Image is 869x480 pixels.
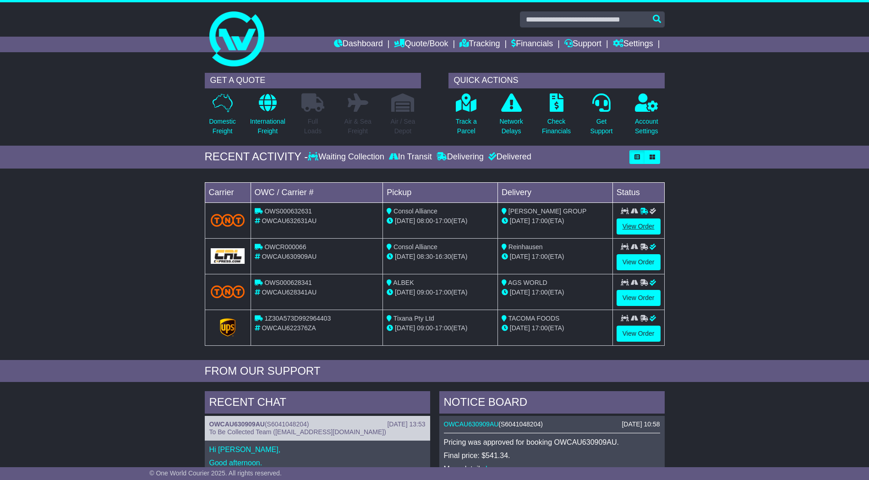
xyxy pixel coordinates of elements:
div: (ETA) [502,323,609,333]
div: - (ETA) [387,252,494,262]
span: 17:00 [435,324,451,332]
span: Reinhausen [508,243,543,251]
p: Air / Sea Depot [391,117,415,136]
span: S6041048204 [501,420,541,428]
p: Good afternoon. [209,458,426,467]
span: S6041048204 [267,420,307,428]
span: 08:00 [417,217,433,224]
div: QUICK ACTIONS [448,73,665,88]
p: Domestic Freight [209,117,235,136]
a: Dashboard [334,37,383,52]
span: © One World Courier 2025. All rights reserved. [149,469,282,477]
p: Check Financials [542,117,571,136]
td: Delivery [497,182,612,202]
a: DomesticFreight [208,93,236,141]
div: - (ETA) [387,323,494,333]
span: [DATE] [510,217,530,224]
a: View Order [617,326,661,342]
span: OWCAU628341AU [262,289,317,296]
td: Carrier [205,182,251,202]
span: 17:00 [532,289,548,296]
div: In Transit [387,152,434,162]
p: Air & Sea Freight [344,117,372,136]
div: GET A QUOTE [205,73,421,88]
a: View Order [617,254,661,270]
span: [DATE] [395,217,415,224]
div: Delivered [486,152,531,162]
p: Full Loads [301,117,324,136]
span: OWCR000066 [264,243,306,251]
span: OWCAU632631AU [262,217,317,224]
span: AGS WORLD [508,279,547,286]
div: - (ETA) [387,216,494,226]
div: (ETA) [502,216,609,226]
div: ( ) [444,420,660,428]
a: InternationalFreight [250,93,286,141]
div: - (ETA) [387,288,494,297]
span: [DATE] [395,324,415,332]
a: Settings [613,37,653,52]
span: Consol Alliance [394,243,437,251]
span: 16:30 [435,253,451,260]
a: CheckFinancials [541,93,571,141]
p: Track a Parcel [456,117,477,136]
div: (ETA) [502,288,609,297]
td: OWC / Carrier # [251,182,383,202]
p: International Freight [250,117,285,136]
a: OWCAU630909AU [444,420,499,428]
a: GetSupport [590,93,613,141]
span: [DATE] [510,253,530,260]
img: GetCarrierServiceLogo [220,318,235,337]
span: 09:00 [417,289,433,296]
p: Account Settings [635,117,658,136]
span: OWCAU630909AU [262,253,317,260]
a: OWCAU630909AU [209,420,265,428]
span: [DATE] [395,289,415,296]
p: More details: . [444,464,660,473]
td: Pickup [383,182,498,202]
span: Consol Alliance [394,207,437,215]
a: NetworkDelays [499,93,523,141]
div: NOTICE BOARD [439,391,665,416]
p: Get Support [590,117,612,136]
div: RECENT ACTIVITY - [205,150,308,164]
a: Quote/Book [394,37,448,52]
span: [DATE] [395,253,415,260]
span: Tixana Pty Ltd [394,315,434,322]
td: Status [612,182,664,202]
img: TNT_Domestic.png [211,285,245,298]
div: (ETA) [502,252,609,262]
span: 08:30 [417,253,433,260]
span: 17:00 [435,289,451,296]
div: RECENT CHAT [205,391,430,416]
a: Tracking [459,37,500,52]
span: TACOMA FOODS [508,315,560,322]
span: 17:00 [532,217,548,224]
div: [DATE] 10:58 [622,420,660,428]
span: To Be Collected Team ([EMAIL_ADDRESS][DOMAIN_NAME]) [209,428,386,436]
p: Network Delays [499,117,523,136]
div: ( ) [209,420,426,428]
a: View Order [617,290,661,306]
div: Delivering [434,152,486,162]
p: Pricing was approved for booking OWCAU630909AU. [444,438,660,447]
span: OWS000632631 [264,207,312,215]
p: Final price: $541.34. [444,451,660,460]
img: TNT_Domestic.png [211,214,245,226]
div: Waiting Collection [308,152,386,162]
span: OWCAU622376ZA [262,324,316,332]
span: 09:00 [417,324,433,332]
span: [DATE] [510,289,530,296]
span: 17:00 [532,253,548,260]
a: Financials [511,37,553,52]
span: 17:00 [435,217,451,224]
span: [DATE] [510,324,530,332]
div: FROM OUR SUPPORT [205,365,665,378]
a: Support [564,37,601,52]
a: View Order [617,218,661,235]
div: [DATE] 13:53 [387,420,425,428]
span: [PERSON_NAME] GROUP [508,207,586,215]
a: here [486,465,500,473]
img: GetCarrierServiceLogo [211,248,245,264]
span: 17:00 [532,324,548,332]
